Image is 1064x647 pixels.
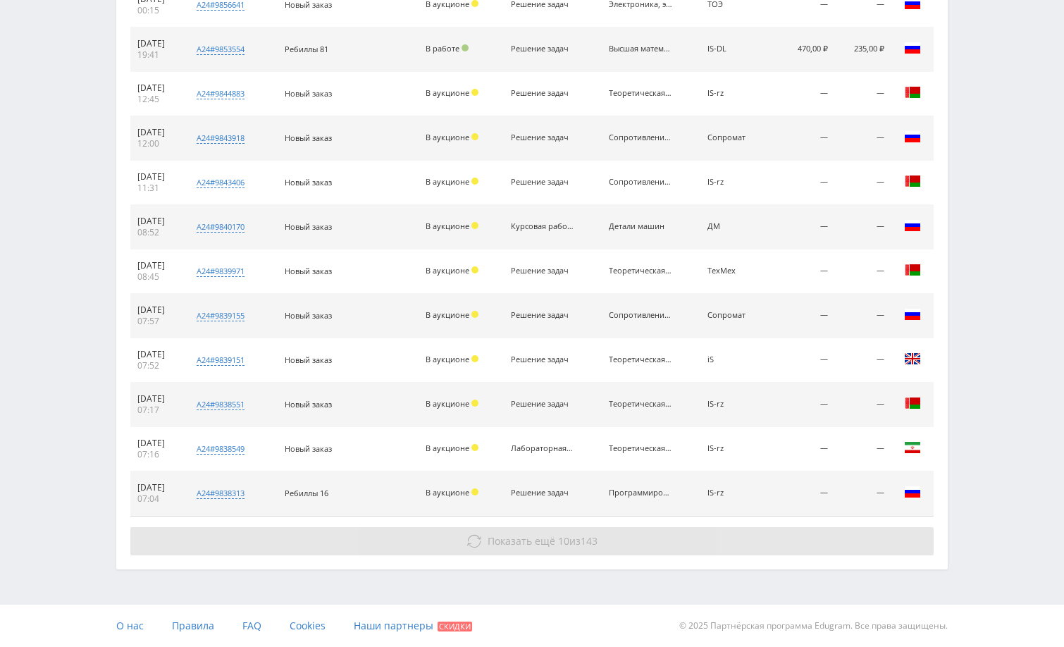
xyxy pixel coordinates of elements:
div: a24#9838313 [197,488,245,499]
span: В аукционе [426,309,469,320]
img: blr.png [904,84,921,101]
a: FAQ [242,605,261,647]
td: — [766,294,835,338]
div: [DATE] [137,38,176,49]
span: Холд [471,488,478,495]
div: a24#9844883 [197,88,245,99]
span: Новый заказ [285,355,332,365]
div: a24#9853554 [197,44,245,55]
div: [DATE] [137,304,176,316]
div: Решение задач [511,266,574,276]
a: О нас [116,605,144,647]
td: — [766,161,835,205]
td: — [766,72,835,116]
div: ДМ [707,222,760,231]
span: Новый заказ [285,221,332,232]
span: 10 [558,534,569,548]
td: — [766,116,835,161]
td: — [835,205,891,249]
span: В аукционе [426,221,469,231]
span: В аукционе [426,398,469,409]
span: Холд [471,89,478,96]
img: rus.png [904,128,921,145]
span: О нас [116,619,144,632]
span: В работе [426,43,459,54]
td: — [835,116,891,161]
div: Теоретическая механика [609,266,672,276]
td: — [835,472,891,516]
div: a24#9839971 [197,266,245,277]
div: © 2025 Партнёрская программа Edugram. Все права защищены. [539,605,948,647]
span: Новый заказ [285,133,332,143]
span: В аукционе [426,443,469,453]
span: В аукционе [426,265,469,276]
div: Сопротивление материалов [609,178,672,187]
img: blr.png [904,173,921,190]
div: a24#9838551 [197,399,245,410]
div: a24#9840170 [197,221,245,233]
td: — [766,383,835,427]
div: Лабораторная работа [511,444,574,453]
span: Новый заказ [285,266,332,276]
div: Сопротивление материалов [609,133,672,142]
div: IS-rz [707,89,760,98]
div: 07:04 [137,493,176,505]
span: Скидки [438,622,472,631]
div: Программирование [609,488,672,498]
img: rus.png [904,483,921,500]
div: Решение задач [511,133,574,142]
td: — [766,427,835,472]
td: — [835,161,891,205]
div: [DATE] [137,393,176,405]
div: a24#9839151 [197,355,245,366]
div: IS-rz [707,488,760,498]
div: 08:45 [137,271,176,283]
div: Курсовая работа [511,222,574,231]
a: Правила [172,605,214,647]
div: 07:17 [137,405,176,416]
div: Высшая математика [609,44,672,54]
div: [DATE] [137,438,176,449]
div: 07:16 [137,449,176,460]
div: [DATE] [137,349,176,360]
span: В аукционе [426,487,469,498]
span: 143 [581,534,598,548]
span: Холд [471,266,478,273]
div: IS-DL [707,44,760,54]
td: 470,00 ₽ [766,27,835,72]
div: 08:52 [137,227,176,238]
img: irn.png [904,439,921,456]
td: — [766,472,835,516]
span: Новый заказ [285,399,332,409]
div: [DATE] [137,216,176,227]
td: — [835,338,891,383]
div: Решение задач [511,178,574,187]
img: blr.png [904,261,921,278]
span: Новый заказ [285,310,332,321]
div: [DATE] [137,171,176,183]
div: 11:31 [137,183,176,194]
div: [DATE] [137,482,176,493]
div: 12:00 [137,138,176,149]
td: — [835,249,891,294]
div: IS-rz [707,444,760,453]
div: a24#9839155 [197,310,245,321]
span: В аукционе [426,176,469,187]
div: [DATE] [137,127,176,138]
span: Холд [471,444,478,451]
div: a24#9843406 [197,177,245,188]
div: a24#9843918 [197,133,245,144]
span: Ребиллы 81 [285,44,328,54]
div: 19:41 [137,49,176,61]
td: — [835,72,891,116]
td: — [835,294,891,338]
div: Теоретическая механика [609,444,672,453]
td: — [766,249,835,294]
span: FAQ [242,619,261,632]
span: Холд [471,400,478,407]
div: Решение задач [511,44,574,54]
div: Теоретическая механика [609,400,672,409]
span: Cookies [290,619,326,632]
a: Наши партнеры Скидки [354,605,472,647]
td: — [835,427,891,472]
